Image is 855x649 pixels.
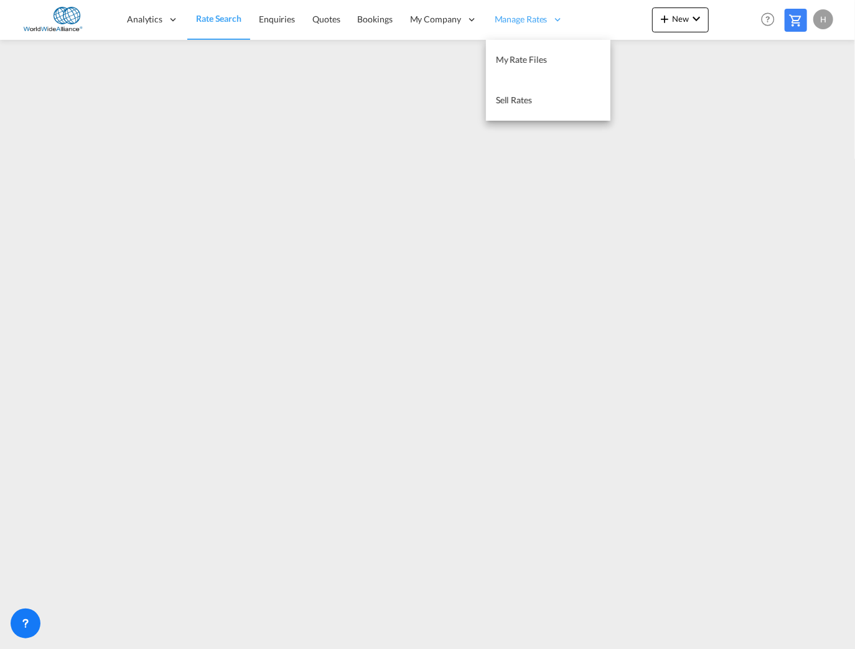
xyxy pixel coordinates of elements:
span: Help [757,9,778,30]
span: My Company [410,13,461,26]
md-icon: icon-chevron-down [689,11,704,26]
span: Bookings [358,14,393,24]
span: Quotes [312,14,340,24]
a: My Rate Files [486,40,610,80]
div: H [813,9,833,29]
span: Sell Rates [496,95,532,105]
span: My Rate Files [496,54,547,65]
span: Manage Rates [495,13,548,26]
span: New [657,14,704,24]
img: ccb731808cb111f0a964a961340171cb.png [19,6,103,34]
div: Help [757,9,785,31]
md-icon: icon-plus 400-fg [657,11,672,26]
span: Analytics [127,13,162,26]
span: Rate Search [196,13,241,24]
button: icon-plus 400-fgNewicon-chevron-down [652,7,709,32]
span: Enquiries [259,14,295,24]
a: Sell Rates [486,80,610,121]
